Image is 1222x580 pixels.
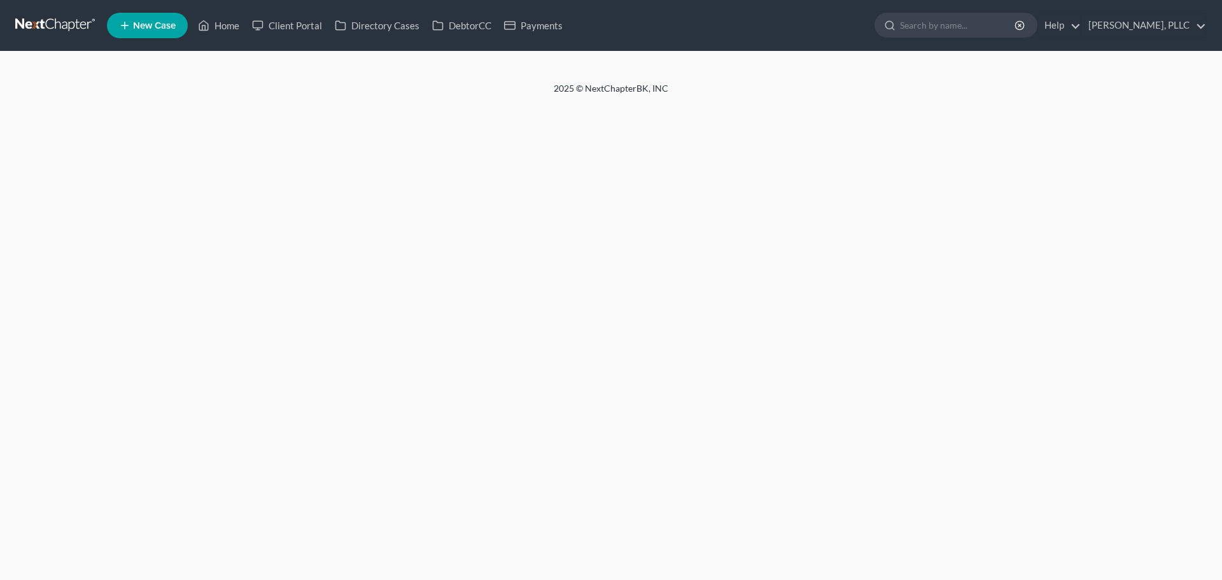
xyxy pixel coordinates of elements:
a: Client Portal [246,14,328,37]
div: 2025 © NextChapterBK, INC [248,82,974,105]
a: DebtorCC [426,14,498,37]
span: New Case [133,21,176,31]
a: Directory Cases [328,14,426,37]
a: Home [192,14,246,37]
a: Payments [498,14,569,37]
a: Help [1038,14,1081,37]
a: [PERSON_NAME], PLLC [1082,14,1206,37]
input: Search by name... [900,13,1016,37]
